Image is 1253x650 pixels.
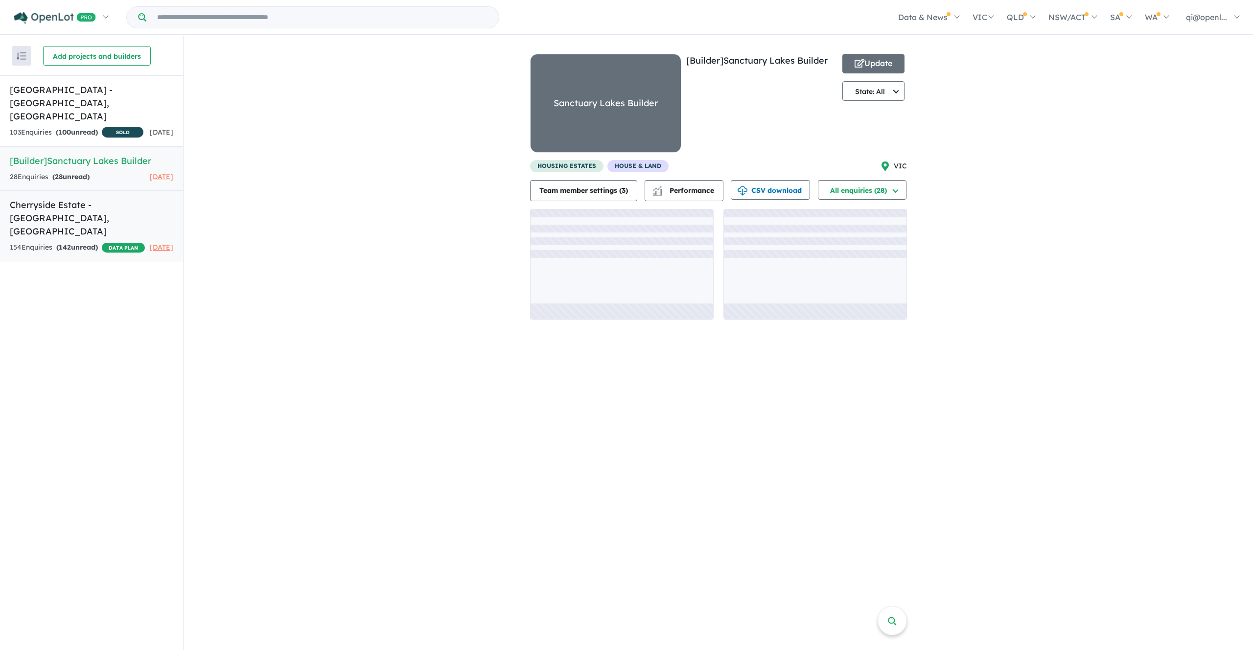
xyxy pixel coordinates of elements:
[150,128,173,137] span: [DATE]
[645,180,723,201] button: Performance
[10,154,173,167] h5: [Builder] Sanctuary Lakes Builder
[102,243,145,253] span: DATA PLAN
[622,186,626,195] span: 3
[43,46,151,66] button: Add projects and builders
[10,242,145,254] div: 154 Enquir ies
[1186,12,1227,22] span: qi@openl...
[731,180,810,200] button: CSV download
[10,83,173,123] h5: [GEOGRAPHIC_DATA] - [GEOGRAPHIC_DATA] , [GEOGRAPHIC_DATA]
[102,127,143,138] span: SOLD
[150,172,173,181] span: [DATE]
[894,161,907,172] span: VIC
[738,186,747,196] img: download icon
[652,186,661,191] img: line-chart.svg
[554,96,658,111] div: Sanctuary Lakes Builder
[59,243,71,252] span: 142
[56,243,98,252] strong: ( unread)
[686,55,828,66] a: [Builder]Sanctuary Lakes Builder
[842,54,905,73] button: Update
[148,7,497,28] input: Try estate name, suburb, builder or developer
[14,12,96,24] img: Openlot PRO Logo White
[818,180,906,200] button: All enquiries (28)
[652,189,662,195] img: bar-chart.svg
[10,171,90,183] div: 28 Enquir ies
[58,128,71,137] span: 100
[654,186,714,195] span: Performance
[52,172,90,181] strong: ( unread)
[842,81,905,101] button: State: All
[10,198,173,238] h5: Cherryside Estate - [GEOGRAPHIC_DATA] , [GEOGRAPHIC_DATA]
[55,172,63,181] span: 28
[607,160,669,172] span: House & Land
[56,128,98,137] strong: ( unread)
[530,54,681,160] a: Sanctuary Lakes Builder
[17,52,26,60] img: sort.svg
[150,243,173,252] span: [DATE]
[530,160,603,172] span: housing estates
[530,180,637,201] button: Team member settings (3)
[10,127,143,139] div: 103 Enquir ies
